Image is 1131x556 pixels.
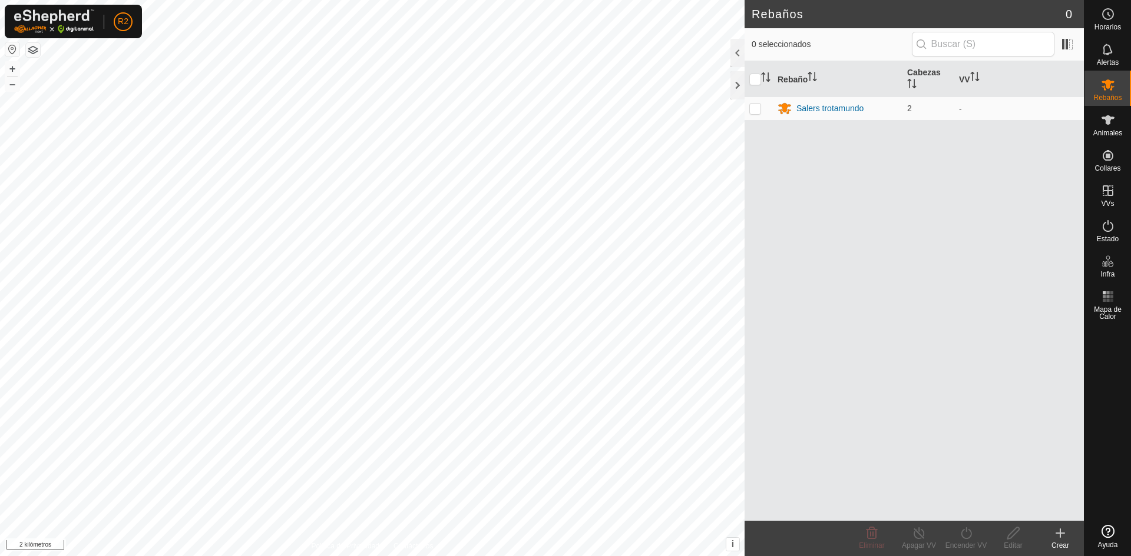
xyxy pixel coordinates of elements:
[393,541,433,551] a: Contáctenos
[5,77,19,91] button: –
[5,42,19,56] button: Restablecer Mapa
[912,32,1054,56] input: Buscar (S)
[945,541,987,550] font: Encender VV
[1094,23,1121,31] font: Horarios
[1093,129,1122,137] font: Animales
[808,74,817,83] p-sorticon: Activar para ordenar
[761,74,770,84] p-sorticon: Activar para ordenar
[1097,235,1119,243] font: Estado
[1084,520,1131,553] a: Ayuda
[9,78,15,90] font: –
[1100,270,1115,278] font: Infra
[26,43,40,57] button: Capas del Mapa
[1094,305,1122,321] font: Mapa de Calor
[9,62,16,75] font: +
[1004,541,1022,550] font: Editar
[14,9,94,34] img: Logotipo de Gallagher
[1098,541,1118,549] font: Ayuda
[726,538,739,551] button: i
[959,74,970,84] font: VV
[752,39,811,49] font: 0 seleccionados
[907,68,941,77] font: Cabezas
[752,8,803,21] font: Rebaños
[1101,199,1114,208] font: VVs
[1093,94,1122,102] font: Rebaños
[393,542,433,550] font: Contáctenos
[907,104,912,113] font: 2
[312,541,379,551] a: Política de Privacidad
[778,74,808,84] font: Rebaño
[859,541,884,550] font: Eliminar
[118,16,128,26] font: R2
[1097,58,1119,66] font: Alertas
[959,104,962,114] font: -
[312,542,379,550] font: Política de Privacidad
[1094,164,1120,172] font: Collares
[902,541,936,550] font: Apagar VV
[5,62,19,76] button: +
[1051,541,1069,550] font: Crear
[907,81,917,90] p-sorticon: Activar para ordenar
[796,104,864,113] font: Salers trotamundo
[1066,8,1072,21] font: 0
[732,539,734,549] font: i
[970,74,980,83] p-sorticon: Activar para ordenar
